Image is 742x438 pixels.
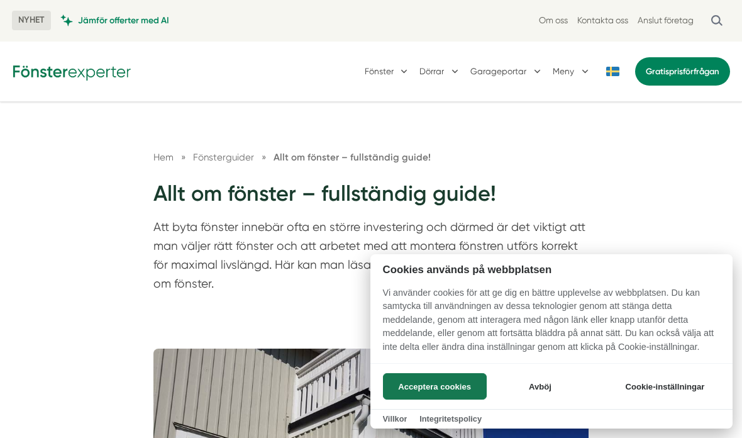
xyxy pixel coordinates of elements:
[610,373,720,400] button: Cookie-inställningar
[370,264,733,276] h2: Cookies används på webbplatsen
[383,373,487,400] button: Acceptera cookies
[370,286,733,363] p: Vi använder cookies för att ge dig en bättre upplevelse av webbplatsen. Du kan samtycka till anvä...
[419,414,482,424] a: Integritetspolicy
[383,414,407,424] a: Villkor
[490,373,590,400] button: Avböj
